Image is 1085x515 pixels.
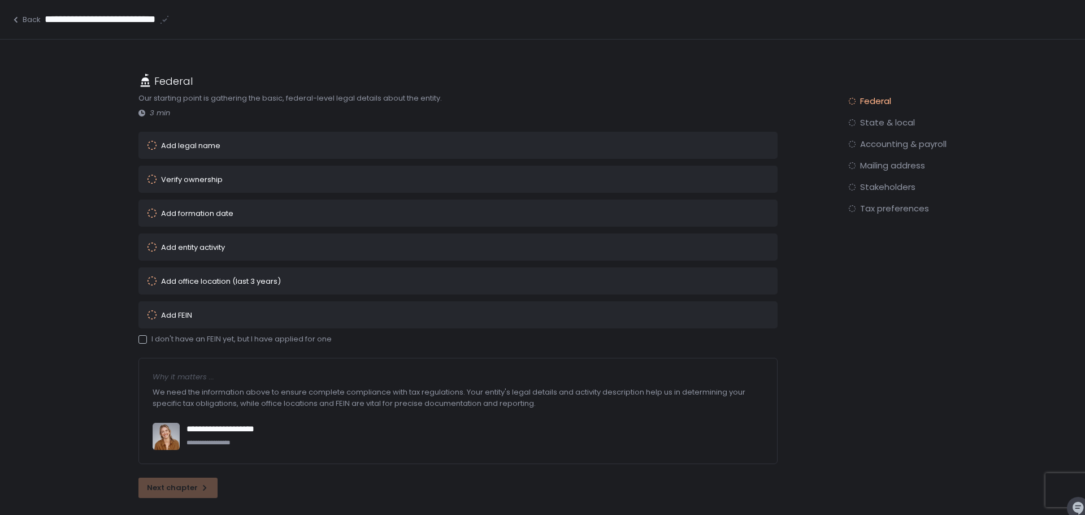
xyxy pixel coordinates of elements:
[860,160,925,171] span: Mailing address
[161,142,220,149] div: Add legal name
[11,15,41,25] button: Back
[860,181,915,193] span: Stakeholders
[153,382,763,414] div: We need the information above to ensure complete compliance with tax regulations. Your entity's l...
[161,311,192,319] div: Add FEIN
[161,278,281,285] div: Add office location (last 3 years)
[161,176,223,183] div: Verify ownership
[138,93,778,104] div: Our starting point is gathering the basic, federal-level legal details about the entity.
[138,108,778,118] div: 3 min
[161,244,225,251] div: Add entity activity
[154,73,193,89] h1: Federal
[153,372,763,382] div: Why it matters ...
[860,96,891,107] span: Federal
[161,210,233,217] div: Add formation date
[860,203,929,214] span: Tax preferences
[860,139,947,150] span: Accounting & payroll
[860,117,915,128] span: State & local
